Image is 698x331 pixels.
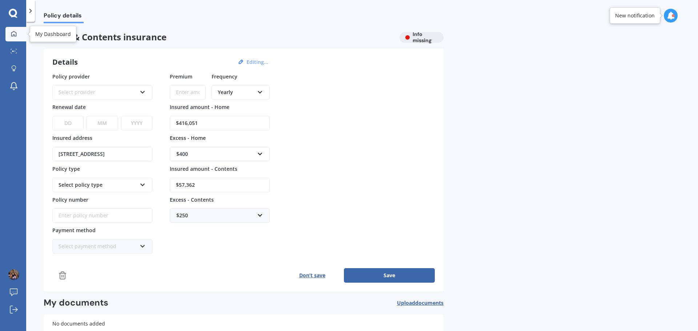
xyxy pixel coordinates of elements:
input: Enter policy number [52,208,152,223]
span: Policy details [44,12,84,22]
div: Select policy type [59,181,137,189]
span: Renewal date [52,104,86,110]
input: Enter amount [170,178,270,192]
span: Insured amount - Contents [170,165,237,172]
input: Enter amount [170,116,270,130]
div: My Dashboard [35,31,71,38]
button: Save [344,268,435,283]
span: House & Contents insurance [44,32,394,43]
img: ACg8ocLx-VOqPCzrMVNiKhPE_5HwYTo1saiJRSNOxNRr0fVSPlYPJ4wT=s96-c [8,269,19,280]
div: Yearly [218,88,254,96]
h3: Details [52,57,78,67]
input: Enter address [52,147,152,161]
span: Upload [397,300,444,306]
span: Insured address [52,134,92,141]
span: Excess - Home [170,134,206,141]
button: Uploaddocuments [397,297,444,308]
span: Insured amount - Home [170,104,229,110]
span: Policy provider [52,73,90,80]
div: $400 [176,150,254,158]
span: Excess - Contents [170,196,214,203]
button: Don’t save [280,268,344,283]
span: Policy number [52,196,88,203]
input: Enter amount [170,85,206,100]
span: documents [415,299,444,306]
span: Frequency [212,73,237,80]
div: New notification [615,12,655,19]
button: Editing... [244,59,270,65]
div: Select provider [59,88,137,96]
h2: My documents [44,297,108,308]
span: Policy type [52,165,80,172]
div: $250 [176,211,254,219]
span: Premium [170,73,192,80]
div: Select payment method [59,242,137,250]
span: Payment method [52,227,96,234]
